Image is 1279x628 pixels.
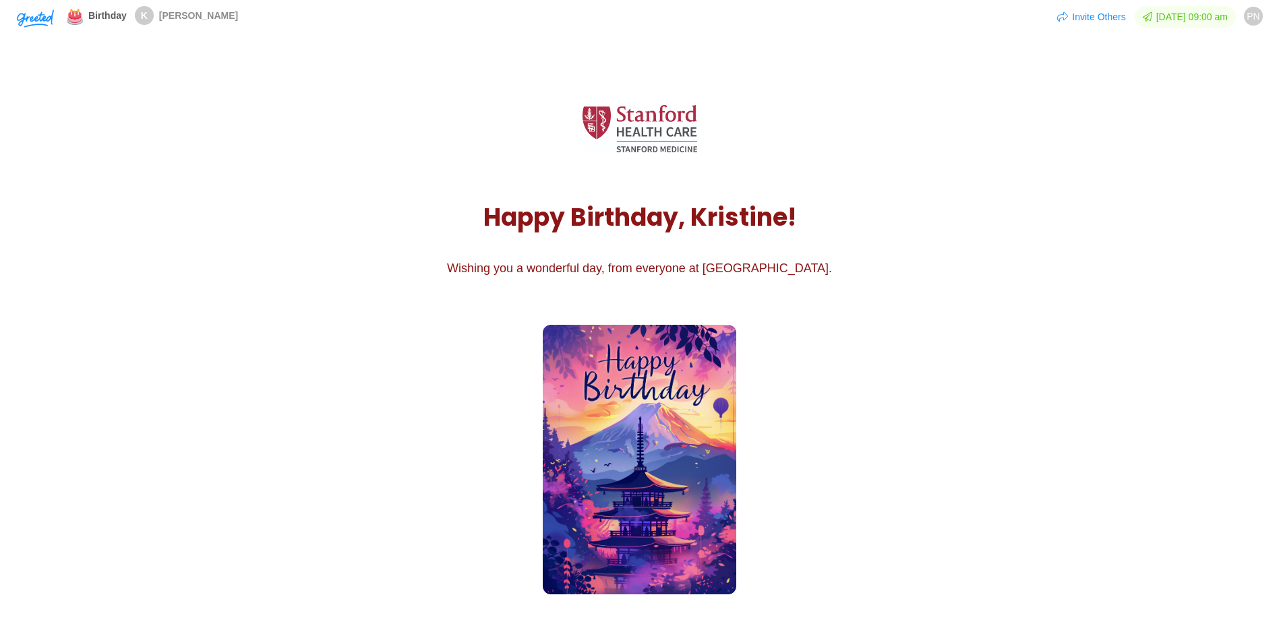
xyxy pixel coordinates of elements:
[1247,7,1259,26] span: PN
[1057,6,1126,28] button: Invite Others
[438,260,842,276] div: Wishing you a wonderful day, from everyone at [GEOGRAPHIC_DATA].
[17,9,54,28] img: Greeted
[543,325,736,594] img: Cover
[583,105,697,153] img: Greeted
[67,6,83,24] span: emoji
[1135,6,1236,28] span: [DATE] 09:00 am
[67,9,83,25] img: 🎂
[88,10,127,21] span: Birthday
[141,6,148,25] span: K
[159,10,238,21] span: [PERSON_NAME]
